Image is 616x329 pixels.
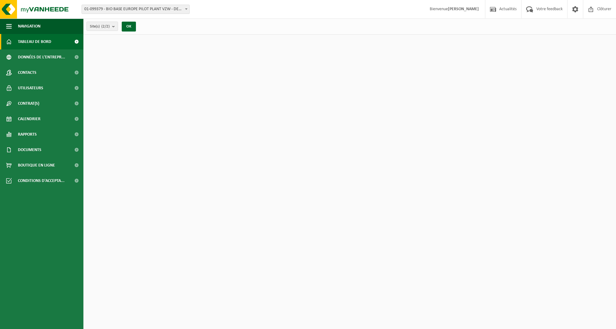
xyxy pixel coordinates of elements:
button: OK [122,22,136,32]
span: Conditions d'accepta... [18,173,65,188]
button: Site(s)(2/2) [86,22,118,31]
span: Documents [18,142,41,158]
span: Données de l'entrepr... [18,49,65,65]
span: Boutique en ligne [18,158,55,173]
span: Rapports [18,127,37,142]
span: 01-099379 - BIO BASE EUROPE PILOT PLANT VZW - DESTELDONK [82,5,190,14]
span: Contacts [18,65,36,80]
span: Tableau de bord [18,34,51,49]
span: Contrat(s) [18,96,39,111]
span: 01-099379 - BIO BASE EUROPE PILOT PLANT VZW - DESTELDONK [82,5,189,14]
span: Site(s) [90,22,110,31]
span: Navigation [18,19,40,34]
strong: [PERSON_NAME] [448,7,479,11]
span: Calendrier [18,111,40,127]
span: Utilisateurs [18,80,43,96]
count: (2/2) [101,24,110,28]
